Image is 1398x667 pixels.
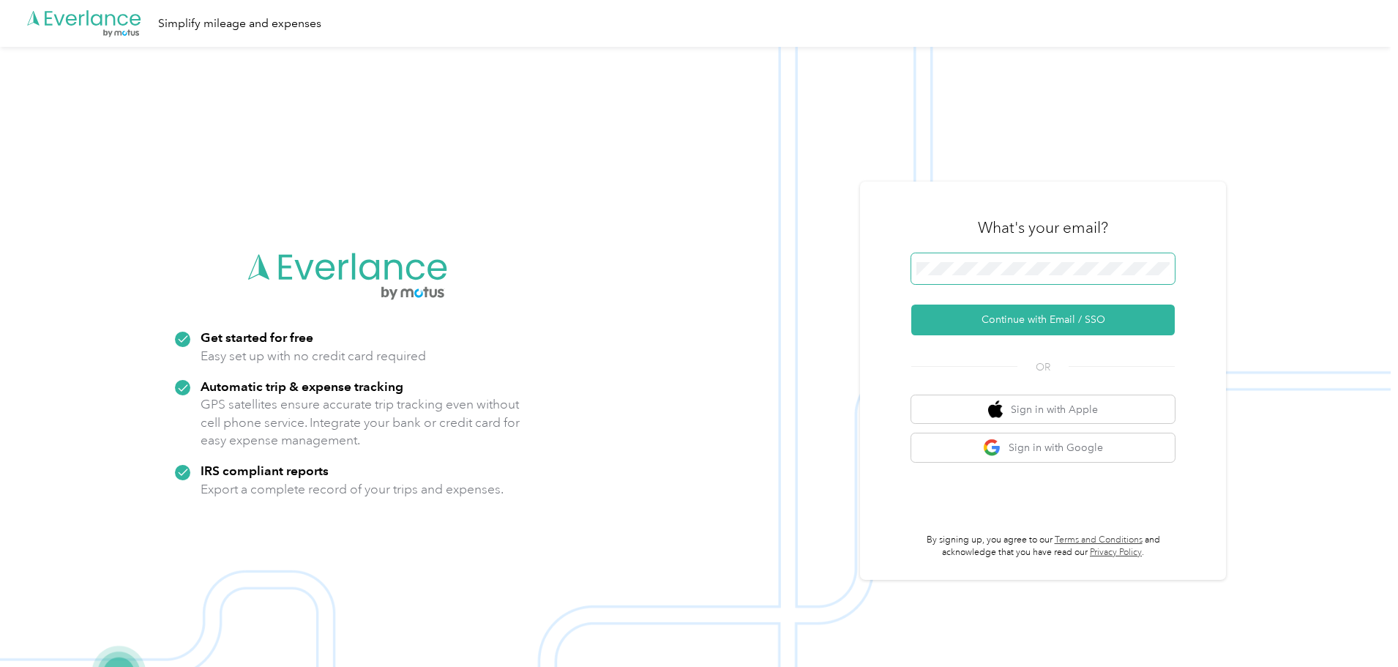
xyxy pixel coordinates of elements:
[201,347,426,365] p: Easy set up with no credit card required
[1055,534,1143,545] a: Terms and Conditions
[158,15,321,33] div: Simplify mileage and expenses
[983,439,1001,457] img: google logo
[911,534,1175,559] p: By signing up, you agree to our and acknowledge that you have read our .
[911,433,1175,462] button: google logoSign in with Google
[988,400,1003,419] img: apple logo
[911,395,1175,424] button: apple logoSign in with Apple
[1090,547,1142,558] a: Privacy Policy
[978,217,1108,238] h3: What's your email?
[1017,359,1069,375] span: OR
[201,329,313,345] strong: Get started for free
[201,463,329,478] strong: IRS compliant reports
[911,305,1175,335] button: Continue with Email / SSO
[201,379,403,394] strong: Automatic trip & expense tracking
[201,395,520,450] p: GPS satellites ensure accurate trip tracking even without cell phone service. Integrate your bank...
[201,480,504,499] p: Export a complete record of your trips and expenses.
